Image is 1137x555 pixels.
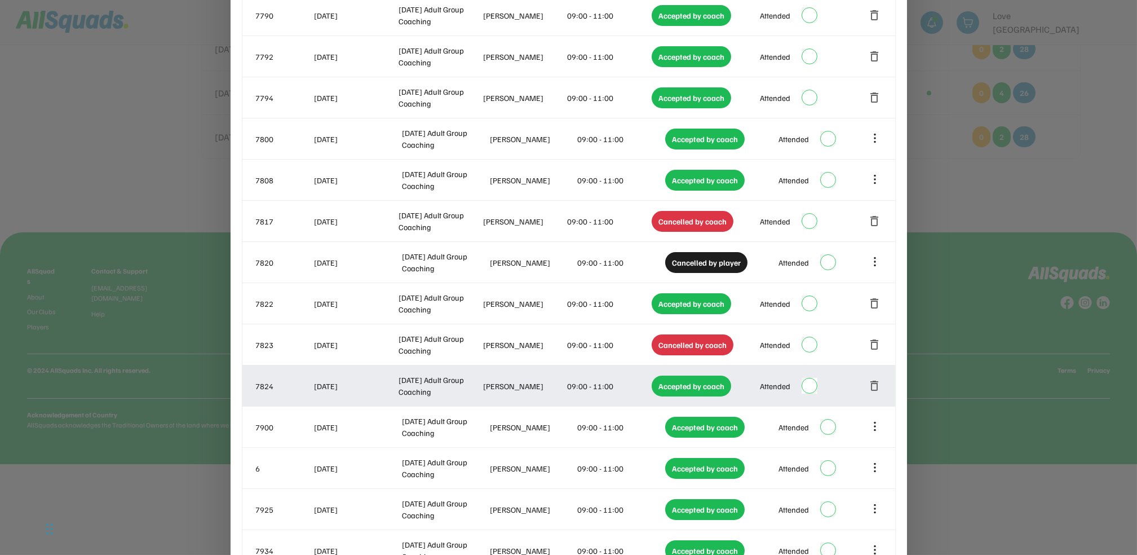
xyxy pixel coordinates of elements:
[315,92,397,104] div: [DATE]
[760,10,790,21] div: Attended
[256,215,312,227] div: 7817
[568,380,650,392] div: 09:00 - 11:00
[315,380,397,392] div: [DATE]
[578,174,663,186] div: 09:00 - 11:00
[483,298,565,310] div: [PERSON_NAME]
[315,421,400,433] div: [DATE]
[760,215,790,227] div: Attended
[256,51,312,63] div: 7792
[778,133,809,145] div: Attended
[760,298,790,310] div: Attended
[578,462,663,474] div: 09:00 - 11:00
[256,92,312,104] div: 7794
[778,504,809,516] div: Attended
[399,86,481,109] div: [DATE] Adult Group Coaching
[665,170,745,191] div: Accepted by coach
[483,380,565,392] div: [PERSON_NAME]
[315,133,400,145] div: [DATE]
[868,214,882,228] button: delete
[483,10,565,21] div: [PERSON_NAME]
[665,458,745,479] div: Accepted by coach
[778,462,809,474] div: Attended
[256,133,312,145] div: 7800
[665,499,745,520] div: Accepted by coach
[315,339,397,351] div: [DATE]
[402,127,488,151] div: [DATE] Adult Group Coaching
[568,10,650,21] div: 09:00 - 11:00
[578,421,663,433] div: 09:00 - 11:00
[760,339,790,351] div: Attended
[256,504,312,516] div: 7925
[868,338,882,351] button: delete
[652,5,731,26] div: Accepted by coach
[315,10,397,21] div: [DATE]
[256,10,312,21] div: 7790
[315,462,400,474] div: [DATE]
[315,174,400,186] div: [DATE]
[483,92,565,104] div: [PERSON_NAME]
[490,421,576,433] div: [PERSON_NAME]
[652,46,731,67] div: Accepted by coach
[490,133,576,145] div: [PERSON_NAME]
[256,298,312,310] div: 7822
[399,3,481,27] div: [DATE] Adult Group Coaching
[490,174,576,186] div: [PERSON_NAME]
[760,92,790,104] div: Attended
[402,250,488,274] div: [DATE] Adult Group Coaching
[490,257,576,268] div: [PERSON_NAME]
[868,91,882,104] button: delete
[315,51,397,63] div: [DATE]
[315,504,400,516] div: [DATE]
[652,334,733,355] div: Cancelled by coach
[483,51,565,63] div: [PERSON_NAME]
[568,92,650,104] div: 09:00 - 11:00
[402,168,488,192] div: [DATE] Adult Group Coaching
[868,379,882,393] button: delete
[868,8,882,22] button: delete
[665,252,747,273] div: Cancelled by player
[578,133,663,145] div: 09:00 - 11:00
[568,215,650,227] div: 09:00 - 11:00
[399,45,481,68] div: [DATE] Adult Group Coaching
[665,129,745,149] div: Accepted by coach
[402,415,488,439] div: [DATE] Adult Group Coaching
[315,257,400,268] div: [DATE]
[256,174,312,186] div: 7808
[665,417,745,438] div: Accepted by coach
[315,298,397,310] div: [DATE]
[778,174,809,186] div: Attended
[868,50,882,63] button: delete
[568,51,650,63] div: 09:00 - 11:00
[256,421,312,433] div: 7900
[483,339,565,351] div: [PERSON_NAME]
[399,333,481,356] div: [DATE] Adult Group Coaching
[652,87,731,108] div: Accepted by coach
[490,462,576,474] div: [PERSON_NAME]
[402,497,488,521] div: [DATE] Adult Group Coaching
[652,211,733,232] div: Cancelled by coach
[568,298,650,310] div: 09:00 - 11:00
[578,504,663,516] div: 09:00 - 11:00
[760,380,790,392] div: Attended
[315,215,397,227] div: [DATE]
[652,376,731,397] div: Accepted by coach
[256,339,312,351] div: 7823
[399,292,481,315] div: [DATE] Adult Group Coaching
[256,257,312,268] div: 7820
[778,421,809,433] div: Attended
[778,257,809,268] div: Attended
[256,380,312,392] div: 7824
[399,209,481,233] div: [DATE] Adult Group Coaching
[256,462,312,474] div: 6
[490,504,576,516] div: [PERSON_NAME]
[868,297,882,310] button: delete
[402,456,488,480] div: [DATE] Adult Group Coaching
[760,51,790,63] div: Attended
[483,215,565,227] div: [PERSON_NAME]
[578,257,663,268] div: 09:00 - 11:00
[568,339,650,351] div: 09:00 - 11:00
[399,374,481,398] div: [DATE] Adult Group Coaching
[652,293,731,314] div: Accepted by coach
